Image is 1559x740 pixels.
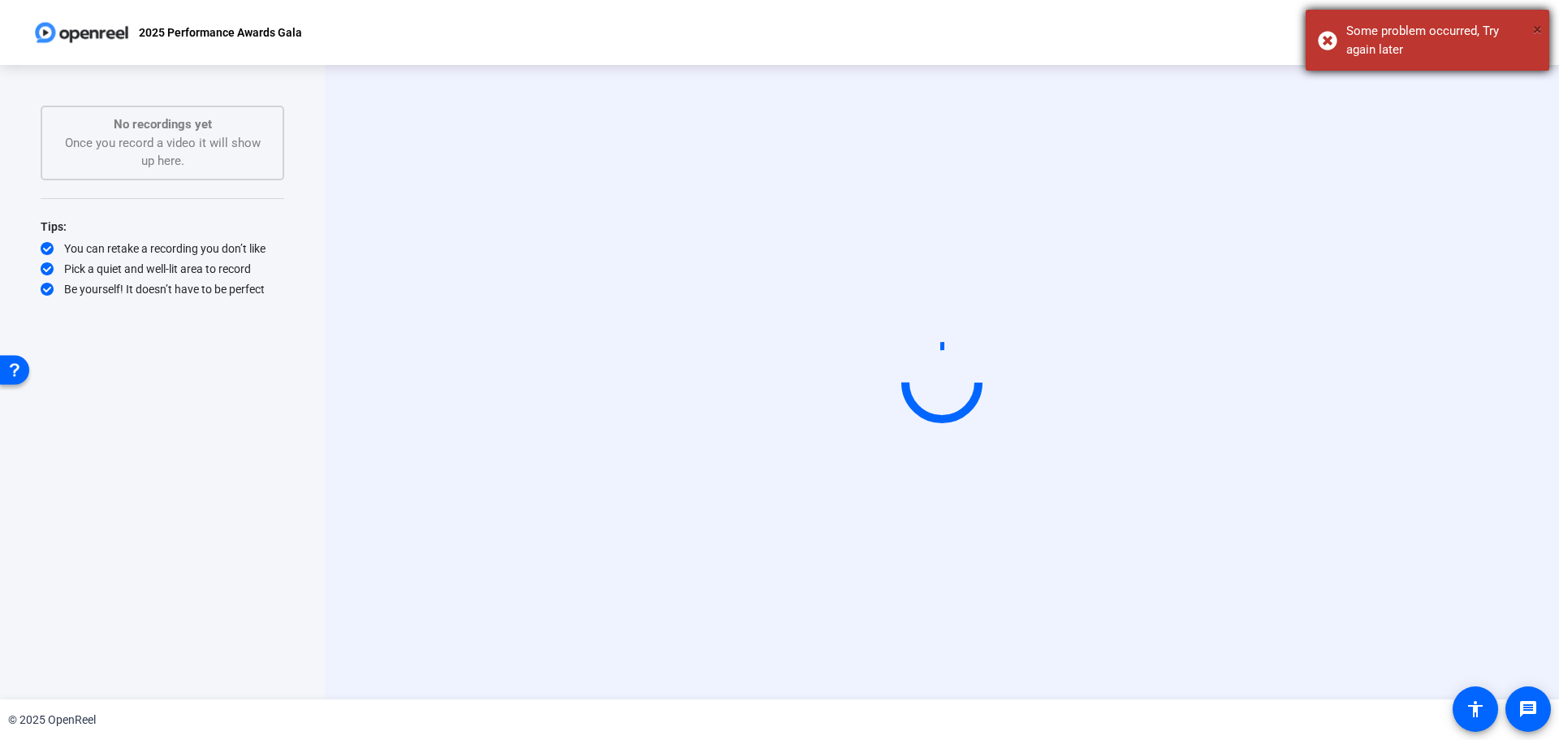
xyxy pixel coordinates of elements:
[1533,17,1542,41] button: Close
[41,217,284,236] div: Tips:
[1346,22,1537,58] div: Some problem occurred, Try again later
[41,281,284,297] div: Be yourself! It doesn’t have to be perfect
[1533,19,1542,39] span: ×
[8,712,96,729] div: © 2025 OpenReel
[41,261,284,277] div: Pick a quiet and well-lit area to record
[41,240,284,257] div: You can retake a recording you don’t like
[1466,699,1485,719] mat-icon: accessibility
[58,115,266,171] div: Once you record a video it will show up here.
[1518,699,1538,719] mat-icon: message
[58,115,266,134] p: No recordings yet
[139,23,302,42] p: 2025 Performance Awards Gala
[32,16,131,49] img: OpenReel logo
